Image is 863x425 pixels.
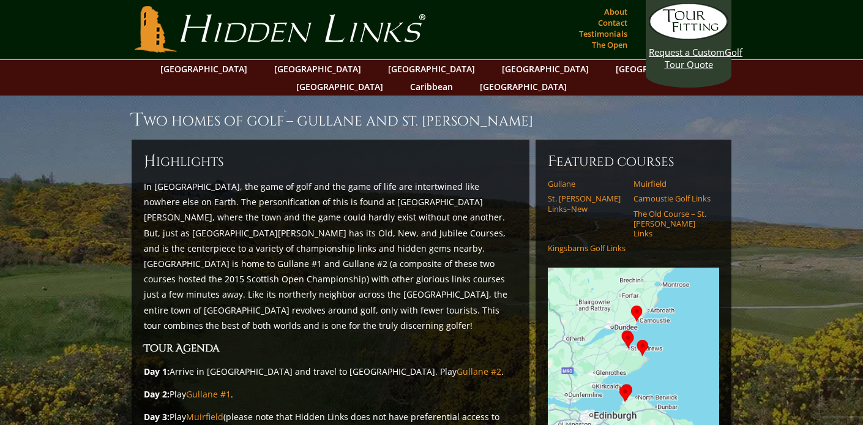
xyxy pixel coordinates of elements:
[144,388,170,400] strong: Day 2:
[144,364,517,379] p: Arrive in [GEOGRAPHIC_DATA] and travel to [GEOGRAPHIC_DATA]. Play .
[382,60,481,78] a: [GEOGRAPHIC_DATA]
[649,3,728,70] a: Request a CustomGolf Tour Quote
[284,109,286,116] sup: ™
[457,366,501,377] a: Gullane #2
[144,340,517,356] h3: Tour Agenda
[132,108,731,132] h1: Two Homes of Golf – Gullane and St. [PERSON_NAME]
[144,411,170,423] strong: Day 3:
[633,179,711,189] a: Muirfield
[548,179,626,189] a: Gullane
[186,411,223,423] a: Muirfield
[576,25,630,42] a: Testimonials
[548,243,626,253] a: Kingsbarns Golf Links
[404,78,459,96] a: Caribbean
[496,60,595,78] a: [GEOGRAPHIC_DATA]
[633,209,711,239] a: The Old Course – St. [PERSON_NAME] Links
[589,36,630,53] a: The Open
[548,194,626,214] a: St. [PERSON_NAME] Links–New
[610,60,709,78] a: [GEOGRAPHIC_DATA]
[474,78,573,96] a: [GEOGRAPHIC_DATA]
[290,78,389,96] a: [GEOGRAPHIC_DATA]
[144,366,170,377] strong: Day 1:
[186,388,231,400] a: Gullane #1
[144,179,517,333] p: In [GEOGRAPHIC_DATA], the game of golf and the game of life are intertwined like nowhere else on ...
[595,14,630,31] a: Contact
[144,386,517,402] p: Play .
[268,60,367,78] a: [GEOGRAPHIC_DATA]
[601,3,630,20] a: About
[633,194,711,203] a: Carnoustie Golf Links
[649,46,725,58] span: Request a Custom
[144,152,517,171] h6: ighlights
[144,152,156,171] span: H
[154,60,253,78] a: [GEOGRAPHIC_DATA]
[548,152,719,171] h6: Featured Courses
